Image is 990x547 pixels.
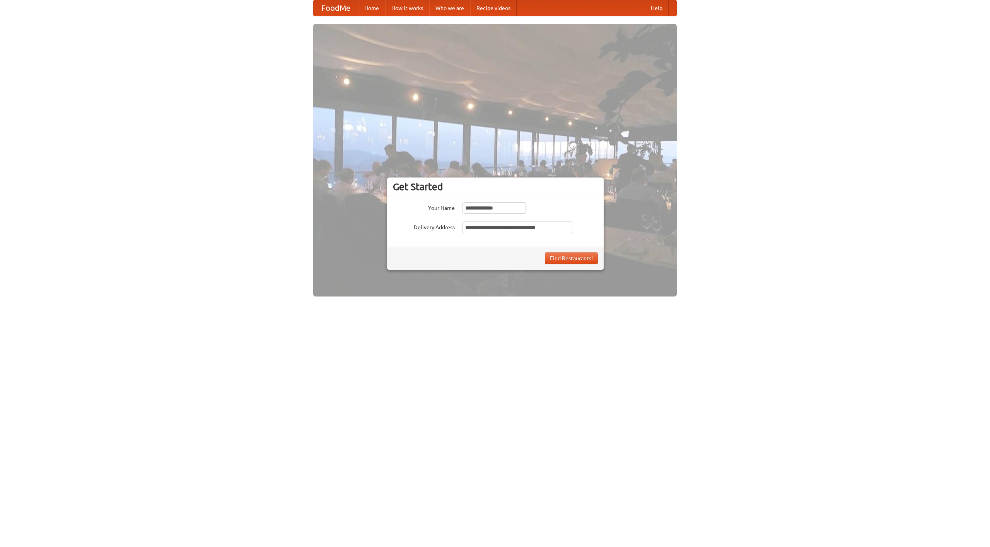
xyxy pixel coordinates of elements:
a: Home [358,0,385,16]
a: Who we are [429,0,470,16]
h3: Get Started [393,181,598,193]
label: Delivery Address [393,222,455,231]
a: FoodMe [314,0,358,16]
label: Your Name [393,202,455,212]
a: Recipe videos [470,0,517,16]
button: Find Restaurants! [545,252,598,264]
a: How it works [385,0,429,16]
a: Help [645,0,669,16]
